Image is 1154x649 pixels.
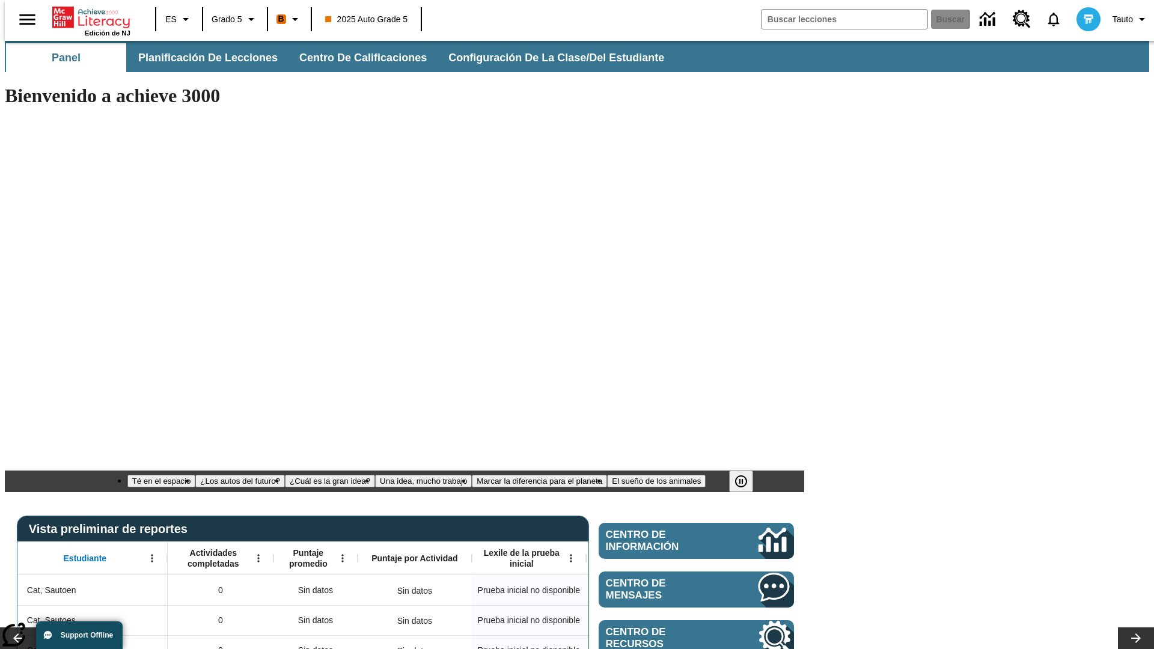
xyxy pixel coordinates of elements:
span: Grado 5 [212,13,242,26]
button: Abrir menú [249,549,267,567]
span: B [278,11,284,26]
button: Diapositiva 5 Marcar la diferencia para el planeta [472,475,607,487]
button: Diapositiva 6 El sueño de los animales [607,475,706,487]
div: 0, Cat, Sautoen [168,575,273,605]
div: 0, Cat, Sautoes [168,605,273,635]
span: Sin datos [292,578,339,603]
span: Lexile de la prueba inicial [478,547,566,569]
div: Pausar [729,471,765,492]
div: Subbarra de navegación [5,41,1149,72]
a: Centro de mensajes [599,571,794,608]
span: Puntaje por Actividad [371,553,457,564]
button: Diapositiva 4 Una idea, mucho trabajo [375,475,472,487]
button: Escoja un nuevo avatar [1069,4,1108,35]
a: Notificaciones [1038,4,1069,35]
span: Cat, Sautoes [27,614,76,627]
button: Carrusel de lecciones, seguir [1118,627,1154,649]
button: Centro de calificaciones [290,43,436,72]
button: Perfil/Configuración [1108,8,1154,30]
div: Sin datos, Cat, Sautoes [273,605,358,635]
span: Cat, Sautoen [27,584,76,597]
a: Centro de información [599,523,794,559]
span: 0 [218,614,223,627]
span: Panel [52,51,81,65]
div: Sin datos, Cat, Sautoes [391,609,438,633]
span: Centro de información [606,529,718,553]
div: Sin datos, Cat, Sautoen [273,575,358,605]
div: Subbarra de navegación [5,43,675,72]
button: Diapositiva 2 ¿Los autos del futuro? [195,475,285,487]
span: Prueba inicial no disponible, Cat, Sautoen [478,584,580,597]
span: Actividades completadas [174,547,253,569]
button: Support Offline [36,621,123,649]
button: Diapositiva 3 ¿Cuál es la gran idea? [285,475,375,487]
span: Configuración de la clase/del estudiante [448,51,664,65]
button: Lenguaje: ES, Selecciona un idioma [160,8,198,30]
span: Tauto [1113,13,1133,26]
h1: Bienvenido a achieve 3000 [5,85,804,107]
span: Centro de mensajes [606,577,722,602]
button: Abrir menú [143,549,161,567]
button: Boost El color de la clase es anaranjado. Cambiar el color de la clase. [272,8,307,30]
button: Abrir el menú lateral [10,2,45,37]
button: Pausar [729,471,753,492]
button: Configuración de la clase/del estudiante [439,43,674,72]
span: ES [165,13,177,26]
img: avatar image [1076,7,1101,31]
span: Centro de calificaciones [299,51,427,65]
span: 2025 Auto Grade 5 [325,13,408,26]
div: Portada [52,4,130,37]
span: Estudiante [64,553,107,564]
span: Prueba inicial no disponible, Cat, Sautoes [478,614,580,627]
span: Vista preliminar de reportes [29,522,194,536]
a: Centro de recursos, Se abrirá en una pestaña nueva. [1006,3,1038,35]
button: Abrir menú [334,549,352,567]
button: Diapositiva 1 Té en el espacio [127,475,196,487]
div: Sin datos, Cat, Sautoen [391,579,438,603]
span: Support Offline [61,631,113,639]
span: Sin datos [292,608,339,633]
button: Planificación de lecciones [129,43,287,72]
span: Planificación de lecciones [138,51,278,65]
span: Edición de NJ [85,29,130,37]
span: Puntaje promedio [279,547,337,569]
span: 0 [218,584,223,597]
button: Panel [6,43,126,72]
a: Portada [52,5,130,29]
button: Grado: Grado 5, Elige un grado [207,8,263,30]
button: Abrir menú [562,549,580,567]
input: Buscar campo [762,10,927,29]
a: Centro de información [972,3,1006,36]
